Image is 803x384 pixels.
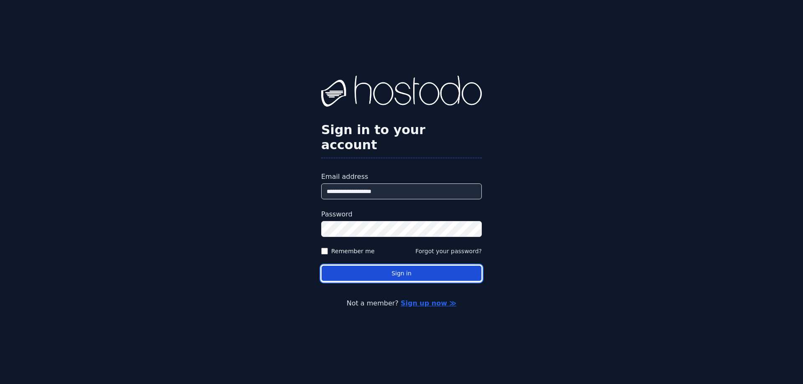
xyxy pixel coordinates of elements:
label: Password [321,209,482,219]
a: Sign up now ≫ [401,299,456,307]
h2: Sign in to your account [321,122,482,153]
button: Forgot your password? [415,247,482,255]
img: Hostodo [321,76,482,109]
button: Sign in [321,265,482,282]
label: Remember me [331,247,375,255]
label: Email address [321,172,482,182]
p: Not a member? [40,298,763,308]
